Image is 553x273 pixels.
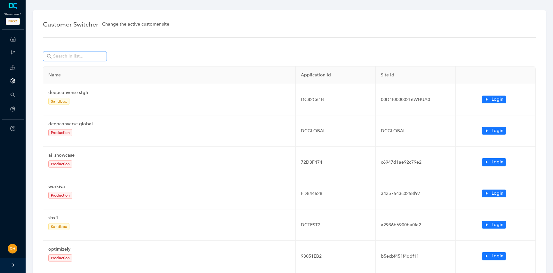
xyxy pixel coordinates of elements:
span: Production [48,129,72,136]
button: caret-rightLogin [482,96,506,103]
b: optimizely [48,246,70,252]
b: sbx1 [48,215,59,221]
td: DC82C61B [296,84,376,115]
button: caret-rightLogin [482,190,506,197]
span: Login [492,221,503,228]
span: PROD [6,18,20,25]
span: Login [492,96,503,103]
td: c6947d1ae92c79e2 [376,147,456,178]
span: Change the active customer site [102,21,169,28]
button: caret-rightLogin [482,127,506,135]
b: ai_showcase [48,152,75,158]
td: DCGLOBAL [296,115,376,147]
img: 9c06684fd1d8b800bc3952b0181350e1 [8,244,17,254]
th: Name [43,66,296,84]
input: Search in list... [53,53,98,60]
span: search [10,92,15,97]
span: Sandbox [48,223,69,230]
th: Site Id [376,66,456,84]
td: 343e7543c0258f97 [376,178,456,209]
span: caret-right [485,222,489,227]
span: Login [492,127,503,134]
b: deepconverse global [48,121,93,127]
button: caret-rightLogin [482,158,506,166]
span: caret-right [485,97,489,102]
span: caret-right [485,129,489,133]
th: Application Id [296,66,376,84]
span: caret-right [485,191,489,196]
span: Production [48,192,72,199]
button: caret-rightLogin [482,221,506,229]
span: Production [48,254,72,261]
span: Production [48,160,72,168]
span: pie-chart [10,106,15,112]
span: setting [10,78,15,83]
td: 93051EB2 [296,241,376,272]
span: caret-right [485,160,489,164]
b: deepconverse stg5 [48,90,88,95]
td: a2936b6900ba0fe2 [376,209,456,241]
span: Sandbox [48,98,69,105]
td: ED844628 [296,178,376,209]
span: search [47,54,52,59]
span: branches [10,50,15,55]
b: workiva [48,184,65,189]
span: Customer Switcher [43,19,98,29]
td: b5ecbf451f4ddf11 [376,241,456,272]
button: caret-rightLogin [482,252,506,260]
span: caret-right [485,254,489,258]
span: question-circle [10,126,15,131]
span: Login [492,159,503,166]
td: 00D1I000002L6WHUA0 [376,84,456,115]
td: DCGLOBAL [376,115,456,147]
span: Login [492,190,503,197]
span: Login [492,253,503,260]
td: DCTEST2 [296,209,376,241]
td: 72D3F474 [296,147,376,178]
